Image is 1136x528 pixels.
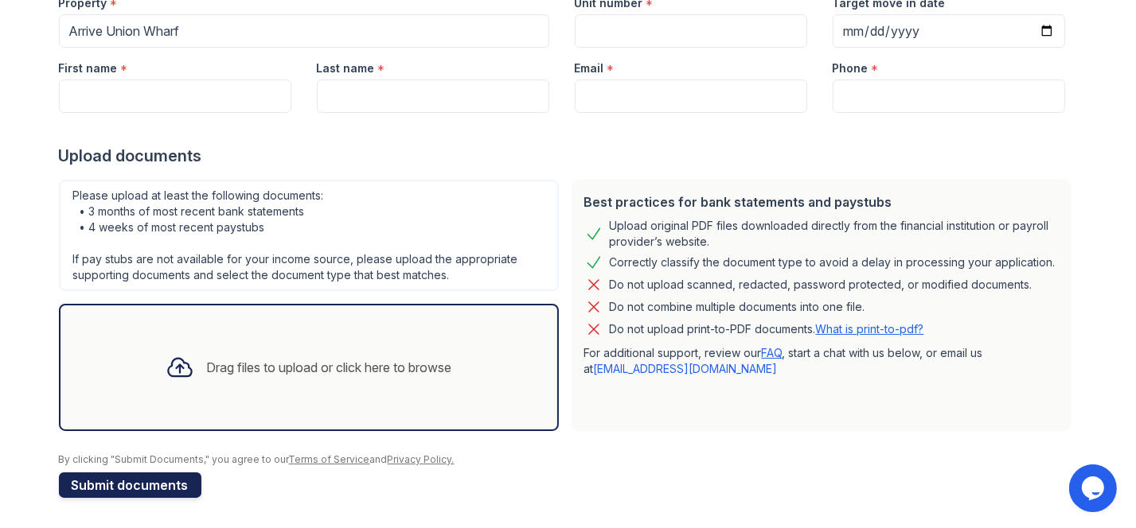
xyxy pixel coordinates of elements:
[289,453,370,465] a: Terms of Service
[762,346,783,359] a: FAQ
[317,60,375,76] label: Last name
[610,321,924,337] p: Do not upload print-to-PDF documents.
[833,60,869,76] label: Phone
[594,362,778,375] a: [EMAIL_ADDRESS][DOMAIN_NAME]
[59,472,201,498] button: Submit documents
[59,145,1078,167] div: Upload documents
[59,453,1078,466] div: By clicking "Submit Documents," you agree to our and
[575,60,604,76] label: Email
[1069,464,1120,512] iframe: chat widget
[584,192,1059,212] div: Best practices for bank statements and paystubs
[610,218,1059,250] div: Upload original PDF files downloaded directly from the financial institution or payroll provider’...
[584,345,1059,377] p: For additional support, review our , start a chat with us below, or email us at
[610,275,1033,294] div: Do not upload scanned, redacted, password protected, or modified documents.
[610,253,1056,272] div: Correctly classify the document type to avoid a delay in processing your application.
[207,358,452,377] div: Drag files to upload or click here to browse
[59,60,118,76] label: First name
[388,453,455,465] a: Privacy Policy.
[610,297,865,316] div: Do not combine multiple documents into one file.
[59,180,559,291] div: Please upload at least the following documents: • 3 months of most recent bank statements • 4 wee...
[816,322,924,336] a: What is print-to-pdf?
